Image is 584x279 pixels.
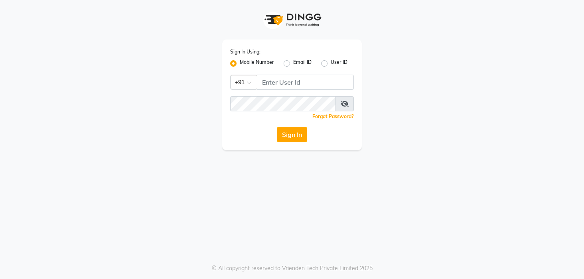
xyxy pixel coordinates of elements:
label: Mobile Number [240,59,274,68]
input: Username [257,75,354,90]
label: User ID [331,59,347,68]
a: Forgot Password? [312,113,354,119]
label: Sign In Using: [230,48,260,55]
button: Sign In [277,127,307,142]
label: Email ID [293,59,312,68]
img: logo1.svg [260,8,324,32]
input: Username [230,96,336,111]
